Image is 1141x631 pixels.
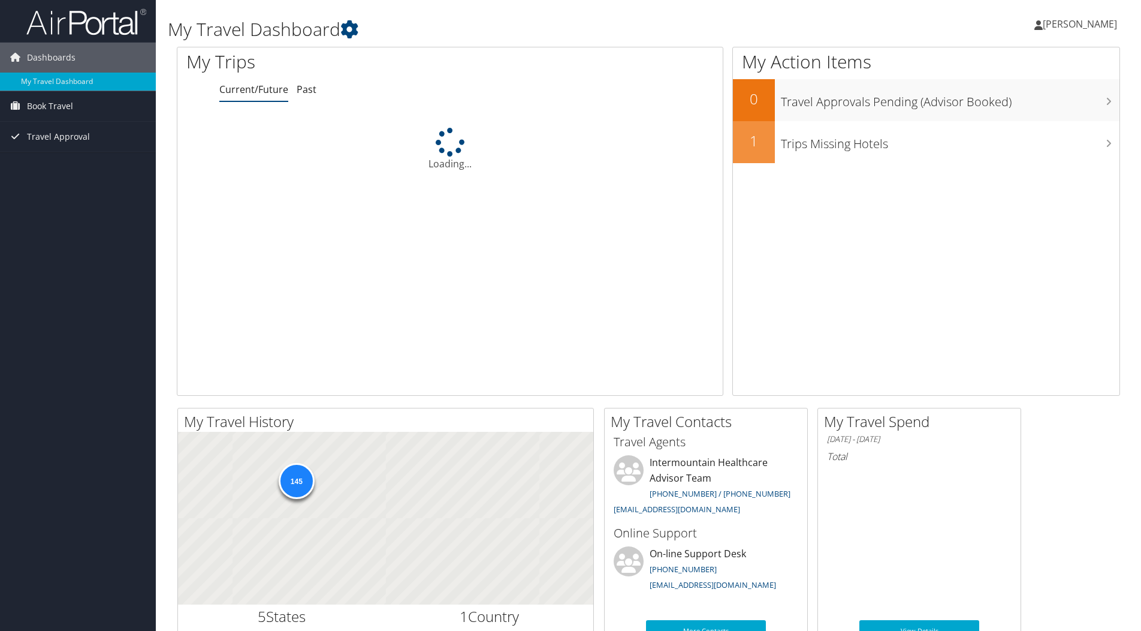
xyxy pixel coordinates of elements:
[27,91,73,121] span: Book Travel
[1043,17,1117,31] span: [PERSON_NAME]
[184,411,593,432] h2: My Travel History
[608,546,804,596] li: On-line Support Desk
[733,121,1119,163] a: 1Trips Missing Hotels
[187,606,377,627] h2: States
[27,122,90,152] span: Travel Approval
[650,579,776,590] a: [EMAIL_ADDRESS][DOMAIN_NAME]
[824,411,1021,432] h2: My Travel Spend
[827,434,1012,445] h6: [DATE] - [DATE]
[460,606,468,626] span: 1
[26,8,146,36] img: airportal-logo.png
[278,463,314,499] div: 145
[733,49,1119,74] h1: My Action Items
[827,450,1012,463] h6: Total
[650,564,717,575] a: [PHONE_NUMBER]
[186,49,487,74] h1: My Trips
[27,43,76,73] span: Dashboards
[781,130,1119,152] h3: Trips Missing Hotels
[1034,6,1129,42] a: [PERSON_NAME]
[614,504,740,515] a: [EMAIL_ADDRESS][DOMAIN_NAME]
[733,79,1119,121] a: 0Travel Approvals Pending (Advisor Booked)
[781,88,1119,110] h3: Travel Approvals Pending (Advisor Booked)
[258,606,266,626] span: 5
[611,411,807,432] h2: My Travel Contacts
[733,131,775,151] h2: 1
[614,434,798,450] h3: Travel Agents
[297,83,316,96] a: Past
[650,488,790,499] a: [PHONE_NUMBER] / [PHONE_NUMBER]
[733,89,775,109] h2: 0
[614,525,798,542] h3: Online Support
[219,83,288,96] a: Current/Future
[395,606,585,627] h2: Country
[608,455,804,519] li: Intermountain Healthcare Advisor Team
[168,17,808,42] h1: My Travel Dashboard
[177,128,723,171] div: Loading...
